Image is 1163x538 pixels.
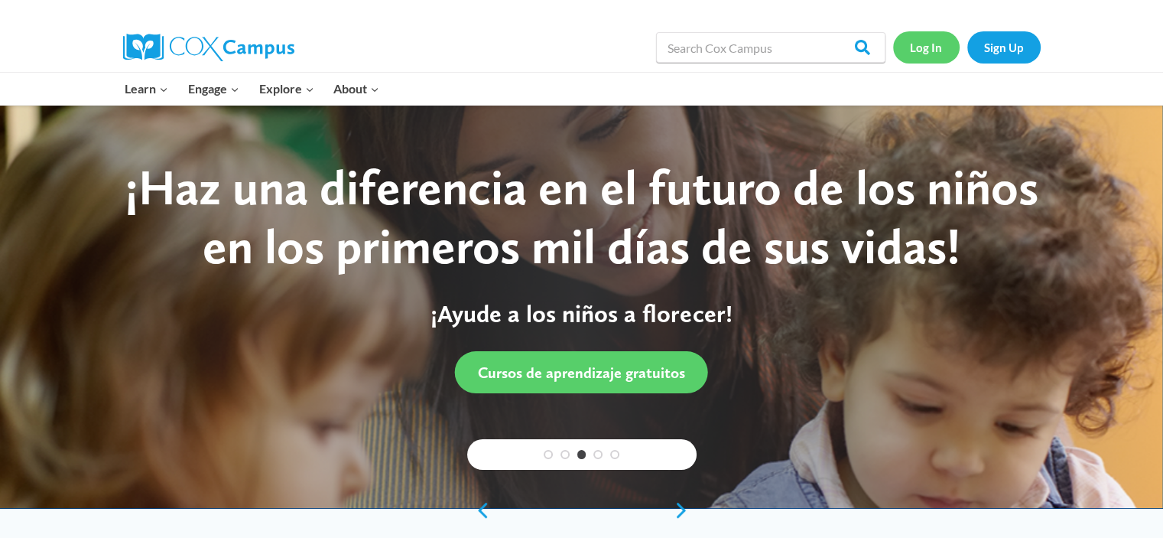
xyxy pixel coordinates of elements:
input: Search Cox Campus [656,32,885,63]
button: Child menu of About [323,73,389,105]
a: 2 [560,450,570,459]
a: Sign Up [967,31,1041,63]
a: Log In [893,31,960,63]
button: Child menu of Learn [115,73,179,105]
a: Cursos de aprendizaje gratuitos [455,351,708,393]
a: 4 [593,450,603,459]
a: previous [467,501,490,520]
a: 3 [577,450,586,459]
span: Cursos de aprendizaje gratuitos [478,364,685,382]
p: ¡Ayude a los niños a florecer! [103,299,1059,328]
div: content slider buttons [467,495,697,526]
nav: Primary Navigation [115,73,389,105]
a: 5 [610,450,619,459]
button: Child menu of Engage [178,73,249,105]
nav: Secondary Navigation [893,31,1041,63]
button: Child menu of Explore [249,73,324,105]
a: next [674,501,697,520]
img: Cox Campus [123,34,294,61]
div: ¡Haz una diferencia en el futuro de los niños en los primeros mil días de sus vidas! [103,158,1059,276]
a: 1 [544,450,553,459]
